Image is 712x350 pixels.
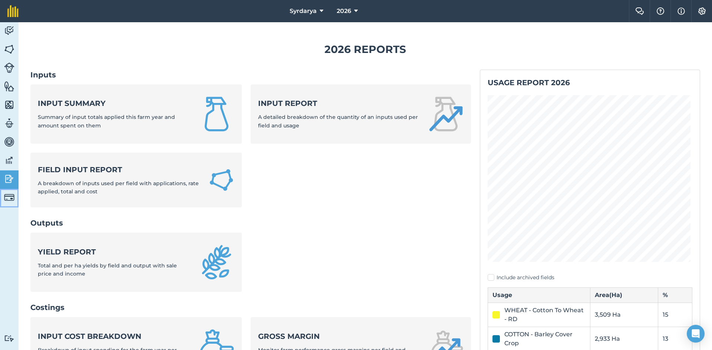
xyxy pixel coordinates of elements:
[488,77,692,88] h2: Usage report 2026
[199,96,234,132] img: Input summary
[428,96,464,132] img: Input report
[4,173,14,184] img: svg+xml;base64,PD94bWwgdmVyc2lvbj0iMS4wIiBlbmNvZGluZz0idXRmLTgiPz4KPCEtLSBHZW5lcmF0b3I6IEFkb2JlIE...
[4,81,14,92] img: svg+xml;base64,PHN2ZyB4bWxucz0iaHR0cDovL3d3dy53My5vcmcvMjAwMC9zdmciIHdpZHRoPSI1NiIgaGVpZ2h0PSI2MC...
[698,7,706,15] img: A cog icon
[4,25,14,36] img: svg+xml;base64,PD94bWwgdmVyc2lvbj0iMS4wIiBlbmNvZGluZz0idXRmLTgiPz4KPCEtLSBHZW5lcmF0b3I6IEFkb2JlIE...
[30,70,471,80] h2: Inputs
[4,44,14,55] img: svg+xml;base64,PHN2ZyB4bWxucz0iaHR0cDovL3d3dy53My5vcmcvMjAwMC9zdmciIHdpZHRoPSI1NiIgaGVpZ2h0PSI2MC...
[258,98,419,109] strong: Input report
[687,325,705,343] div: Open Intercom Messenger
[4,99,14,110] img: svg+xml;base64,PHN2ZyB4bWxucz0iaHR0cDovL3d3dy53My5vcmcvMjAwMC9zdmciIHdpZHRoPSI1NiIgaGVpZ2h0PSI2MC...
[488,287,590,303] th: Usage
[258,331,419,341] strong: Gross margin
[590,287,658,303] th: Area ( Ha )
[30,233,242,292] a: Yield reportTotal and per ha yields by field and output with sale price and income
[30,302,471,313] h2: Costings
[337,7,351,16] span: 2026
[38,164,200,175] strong: Field Input Report
[258,114,418,129] span: A detailed breakdown of the quantity of an inputs used per field and usage
[38,114,175,129] span: Summary of input totals applied this farm year and amount spent on them
[30,153,242,208] a: Field Input ReportA breakdown of inputs used per field with applications, rate applied, total and...
[504,306,586,324] div: WHEAT - Cotton To Wheat - RD
[4,136,14,147] img: svg+xml;base64,PD94bWwgdmVyc2lvbj0iMS4wIiBlbmNvZGluZz0idXRmLTgiPz4KPCEtLSBHZW5lcmF0b3I6IEFkb2JlIE...
[30,218,471,228] h2: Outputs
[38,247,190,257] strong: Yield report
[678,7,685,16] img: svg+xml;base64,PHN2ZyB4bWxucz0iaHR0cDovL3d3dy53My5vcmcvMjAwMC9zdmciIHdpZHRoPSIxNyIgaGVpZ2h0PSIxNy...
[30,41,700,58] h1: 2026 Reports
[30,84,242,144] a: Input summarySummary of input totals applied this farm year and amount spent on them
[488,274,692,281] label: Include archived fields
[38,331,190,341] strong: Input cost breakdown
[7,5,19,17] img: fieldmargin Logo
[4,63,14,73] img: svg+xml;base64,PD94bWwgdmVyc2lvbj0iMS4wIiBlbmNvZGluZz0idXRmLTgiPz4KPCEtLSBHZW5lcmF0b3I6IEFkb2JlIE...
[208,166,234,194] img: Field Input Report
[38,180,199,195] span: A breakdown of inputs used per field with applications, rate applied, total and cost
[656,7,665,15] img: A question mark icon
[290,7,317,16] span: Syrdarya
[4,335,14,342] img: svg+xml;base64,PD94bWwgdmVyc2lvbj0iMS4wIiBlbmNvZGluZz0idXRmLTgiPz4KPCEtLSBHZW5lcmF0b3I6IEFkb2JlIE...
[590,303,658,327] td: 3,509 Ha
[199,244,234,280] img: Yield report
[658,287,692,303] th: %
[38,98,190,109] strong: Input summary
[658,303,692,327] td: 15
[4,192,14,203] img: svg+xml;base64,PD94bWwgdmVyc2lvbj0iMS4wIiBlbmNvZGluZz0idXRmLTgiPz4KPCEtLSBHZW5lcmF0b3I6IEFkb2JlIE...
[38,262,177,277] span: Total and per ha yields by field and output with sale price and income
[4,118,14,129] img: svg+xml;base64,PD94bWwgdmVyc2lvbj0iMS4wIiBlbmNvZGluZz0idXRmLTgiPz4KPCEtLSBHZW5lcmF0b3I6IEFkb2JlIE...
[504,330,586,348] div: COTTON - Barley Cover Crop
[635,7,644,15] img: Two speech bubbles overlapping with the left bubble in the forefront
[4,155,14,166] img: svg+xml;base64,PD94bWwgdmVyc2lvbj0iMS4wIiBlbmNvZGluZz0idXRmLTgiPz4KPCEtLSBHZW5lcmF0b3I6IEFkb2JlIE...
[251,84,471,144] a: Input reportA detailed breakdown of the quantity of an inputs used per field and usage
